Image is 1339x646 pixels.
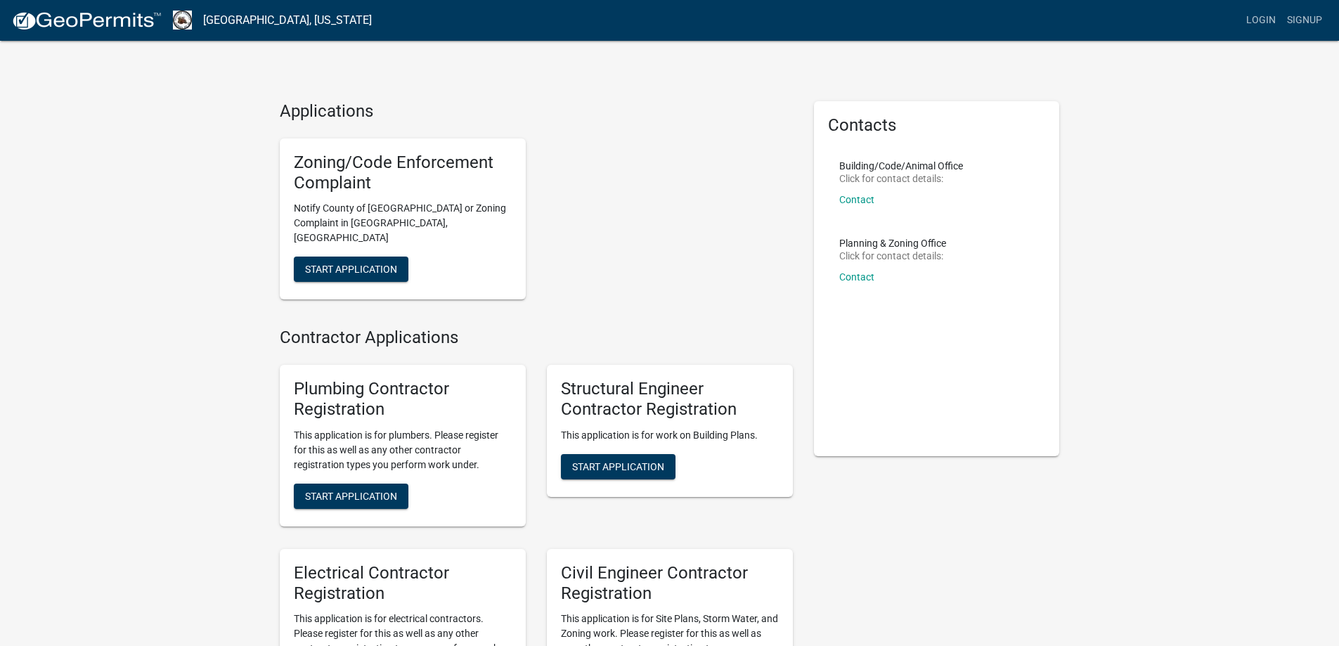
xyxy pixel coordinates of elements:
a: Contact [839,271,874,283]
img: Madison County, Georgia [173,11,192,30]
h4: Applications [280,101,793,122]
a: Login [1241,7,1281,34]
p: This application is for work on Building Plans. [561,428,779,443]
h5: Structural Engineer Contractor Registration [561,379,779,420]
p: Planning & Zoning Office [839,238,946,248]
h5: Civil Engineer Contractor Registration [561,563,779,604]
wm-workflow-list-section: Applications [280,101,793,311]
p: Notify County of [GEOGRAPHIC_DATA] or Zoning Complaint in [GEOGRAPHIC_DATA], [GEOGRAPHIC_DATA] [294,201,512,245]
h5: Electrical Contractor Registration [294,563,512,604]
a: Signup [1281,7,1328,34]
span: Start Application [305,490,397,501]
button: Start Application [561,454,675,479]
h5: Contacts [828,115,1046,136]
button: Start Application [294,257,408,282]
a: Contact [839,194,874,205]
p: Building/Code/Animal Office [839,161,963,171]
p: Click for contact details: [839,251,946,261]
p: This application is for plumbers. Please register for this as well as any other contractor regist... [294,428,512,472]
button: Start Application [294,484,408,509]
p: Click for contact details: [839,174,963,183]
h5: Zoning/Code Enforcement Complaint [294,153,512,193]
span: Start Application [572,460,664,472]
h4: Contractor Applications [280,328,793,348]
a: [GEOGRAPHIC_DATA], [US_STATE] [203,8,372,32]
span: Start Application [305,264,397,275]
h5: Plumbing Contractor Registration [294,379,512,420]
